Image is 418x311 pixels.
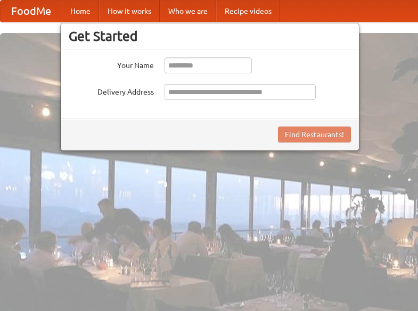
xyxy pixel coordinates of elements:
[1,1,62,22] a: FoodMe
[69,28,351,44] h3: Get Started
[69,84,154,97] label: Delivery Address
[69,57,154,71] label: Your Name
[99,1,160,22] a: How it works
[216,1,280,22] a: Recipe videos
[160,1,216,22] a: Who we are
[62,1,99,22] a: Home
[278,127,351,142] button: Find Restaurants!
